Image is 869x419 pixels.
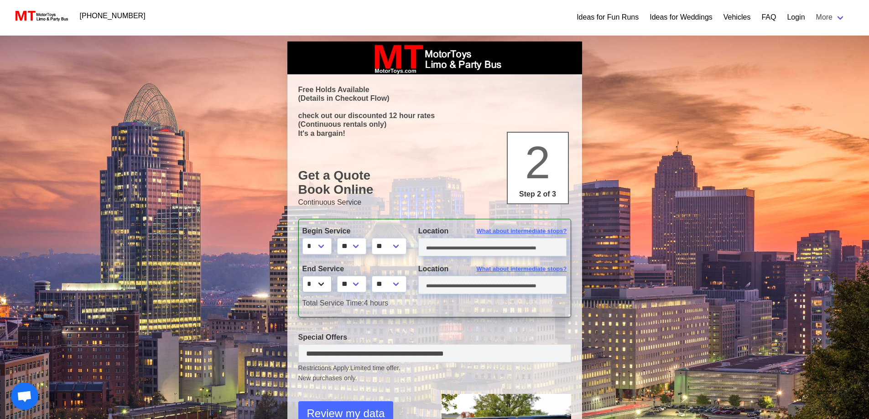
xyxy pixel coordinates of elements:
a: Vehicles [723,12,751,23]
a: More [811,8,851,26]
span: Location [418,265,449,273]
a: Ideas for Weddings [650,12,713,23]
p: check out our discounted 12 hour rates [298,111,571,120]
span: New purchases only. [298,373,571,383]
span: Location [418,227,449,235]
label: Special Offers [298,332,571,343]
p: Continuous Service [298,197,571,208]
label: End Service [302,264,405,274]
h1: Get a Quote Book Online [298,168,571,197]
p: (Details in Checkout Flow) [298,94,571,103]
small: Restrictions Apply. [298,364,571,383]
a: FAQ [761,12,776,23]
p: (Continuous rentals only) [298,120,571,129]
p: Step 2 of 3 [511,189,564,200]
span: Limited time offer. [350,363,401,373]
span: What about intermediate stops? [477,264,567,274]
p: Free Holds Available [298,85,571,94]
div: 4 hours [296,298,574,309]
span: 2 [525,137,551,188]
a: Open chat [11,383,38,410]
span: Total Service Time: [302,299,364,307]
a: Login [787,12,805,23]
img: box_logo_brand.jpeg [366,41,503,74]
p: It's a bargain! [298,129,571,138]
img: MotorToys Logo [13,10,69,22]
span: What about intermediate stops? [477,227,567,236]
a: Ideas for Fun Runs [577,12,639,23]
label: Begin Service [302,226,405,237]
a: [PHONE_NUMBER] [74,7,151,25]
